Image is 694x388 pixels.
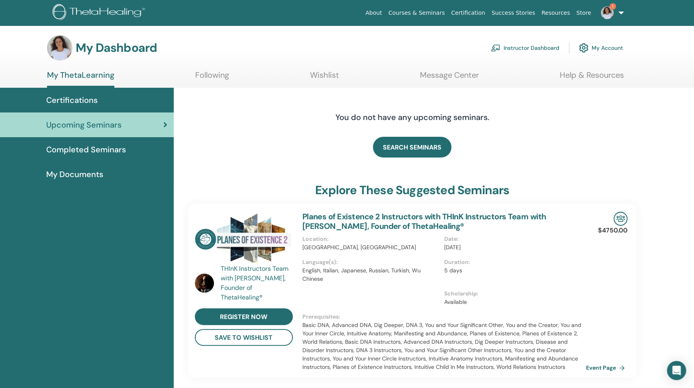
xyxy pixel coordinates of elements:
span: My Documents [46,168,103,180]
img: logo.png [53,4,148,22]
a: Resources [538,6,573,20]
span: Completed Seminars [46,144,126,156]
p: 5 days [444,266,581,275]
button: save to wishlist [195,329,293,346]
h4: You do not have any upcoming seminars. [287,112,538,122]
a: THInK Instructors Team with [PERSON_NAME], Founder of ThetaHealing® [221,264,294,302]
a: Courses & Seminars [385,6,448,20]
a: Message Center [420,70,479,86]
p: Date : [444,235,581,243]
a: register now [195,308,293,325]
img: chalkboard-teacher.svg [491,44,500,51]
img: Planes of Existence 2 Instructors [195,212,293,266]
a: SEARCH SEMINARS [373,137,451,158]
span: 1 [610,3,616,10]
a: Store [573,6,594,20]
span: SEARCH SEMINARS [383,143,441,152]
a: Event Page [586,362,628,374]
h3: explore these suggested seminars [315,183,509,197]
a: About [362,6,385,20]
div: Open Intercom Messenger [667,361,686,380]
p: $4750.00 [598,226,627,235]
p: [GEOGRAPHIC_DATA], [GEOGRAPHIC_DATA] [302,243,439,252]
a: Certification [448,6,488,20]
a: Planes of Existence 2 Instructors with THInK Instructors Team with [PERSON_NAME], Founder of Thet... [302,211,546,231]
h3: My Dashboard [76,41,157,55]
p: Available [444,298,581,306]
p: English, Italian, Japanese, Russian, Turkish, Wu Chinese [302,266,439,283]
p: Language(s) : [302,258,439,266]
img: In-Person Seminar [614,212,627,226]
a: Wishlist [310,70,339,86]
p: Scholarship : [444,290,581,298]
p: [DATE] [444,243,581,252]
p: Location : [302,235,439,243]
span: Upcoming Seminars [46,119,122,131]
img: default.jpg [601,6,614,19]
a: My ThetaLearning [47,70,114,88]
a: Success Stories [488,6,538,20]
a: My Account [579,39,623,57]
a: Instructor Dashboard [491,39,559,57]
a: Following [195,70,229,86]
img: default.jpg [195,274,214,293]
img: cog.svg [579,41,588,55]
p: Duration : [444,258,581,266]
img: default.jpg [47,35,73,61]
p: Basic DNA, Advanced DNA, Dig Deeper, DNA 3, You and Your Significant Other, You and the Creator, ... [302,321,586,371]
p: Prerequisites : [302,313,586,321]
a: Help & Resources [560,70,624,86]
span: register now [220,313,267,321]
span: Certifications [46,94,98,106]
